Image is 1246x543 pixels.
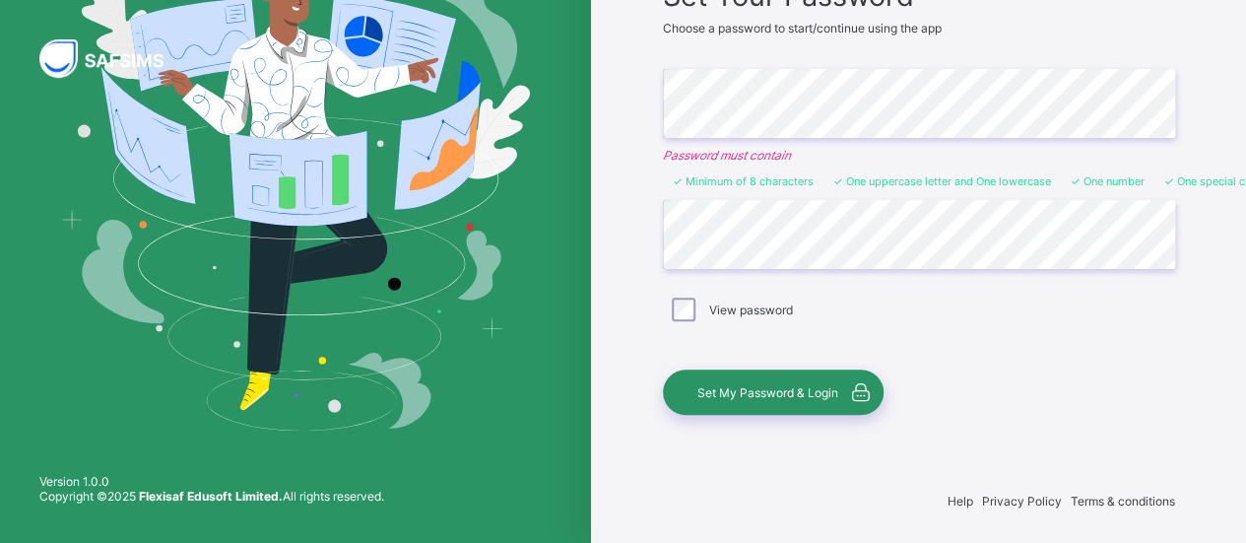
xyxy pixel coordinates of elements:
span: Choose a password to start/continue using the app [663,21,942,35]
span: Terms & conditions [1071,494,1175,509]
span: Help [948,494,973,509]
label: View password [709,303,793,317]
span: Set My Password & Login [697,385,838,400]
strong: Flexisaf Edusoft Limited. [139,489,283,504]
li: One number [1071,174,1145,188]
span: Privacy Policy [982,494,1062,509]
img: SAFSIMS Logo [39,39,187,78]
li: One uppercase letter and One lowercase [833,174,1051,188]
li: Minimum of 8 characters [673,174,814,188]
em: Password must contain [663,148,1175,163]
span: Version 1.0.0 [39,474,384,489]
span: Copyright © 2025 All rights reserved. [39,489,384,504]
